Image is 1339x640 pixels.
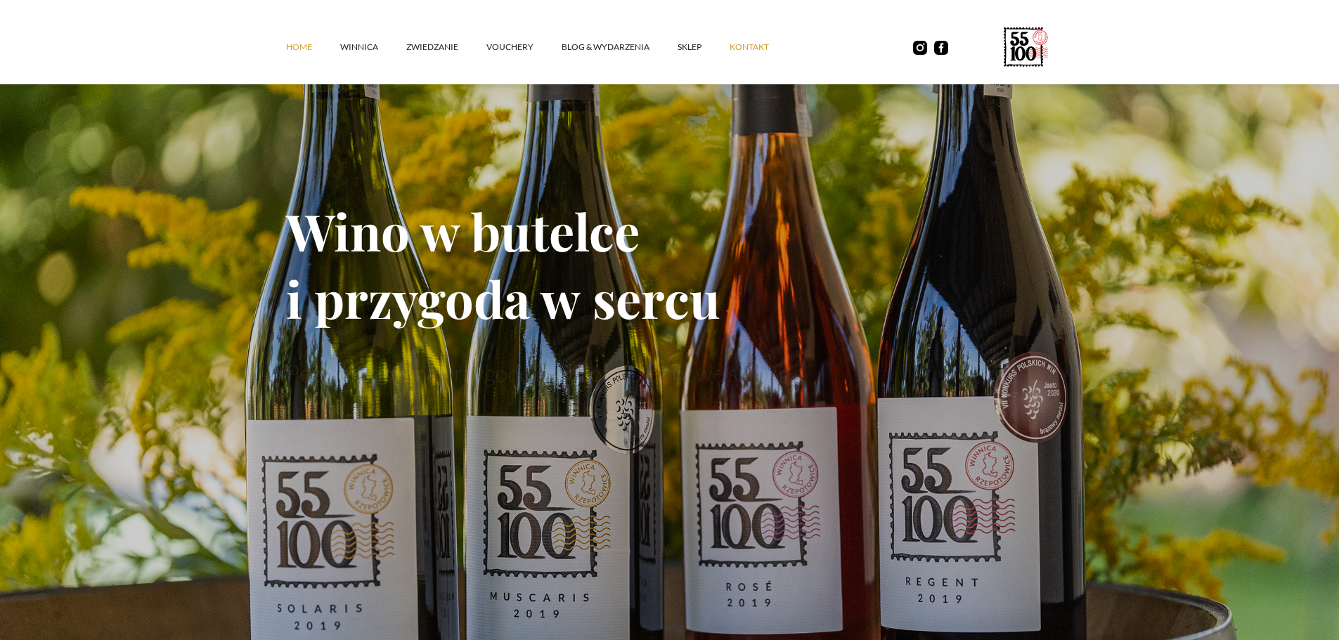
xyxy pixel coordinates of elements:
a: vouchery [486,26,562,68]
a: SKLEP [678,26,730,68]
a: ZWIEDZANIE [406,26,486,68]
a: Blog & Wydarzenia [562,26,678,68]
a: kontakt [730,26,797,68]
a: winnica [340,26,406,68]
h1: Wino w butelce i przygoda w sercu [286,197,1054,332]
a: Home [286,26,340,68]
p: Pozwól sobie na przygodę i podróż przez nowe smaki [286,360,1054,386]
